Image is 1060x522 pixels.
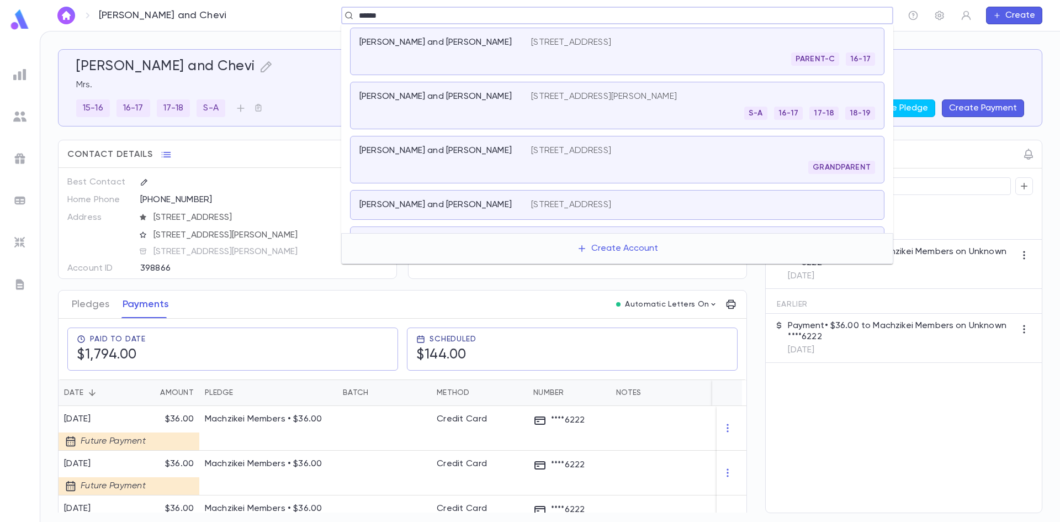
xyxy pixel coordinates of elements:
[343,379,368,406] div: Batch
[774,109,803,118] span: 16-17
[533,379,564,406] div: Number
[13,194,26,207] img: batches_grey.339ca447c9d9533ef1741baa751efc33.svg
[163,103,184,114] p: 17-18
[359,91,512,102] p: [PERSON_NAME] and [PERSON_NAME]
[205,414,332,425] p: Machzikei Members • $36.00
[67,209,131,226] p: Address
[157,99,190,117] div: 17-18
[531,37,611,48] p: [STREET_ADDRESS]
[59,477,152,495] div: Future Payment
[416,347,467,363] h5: $144.00
[205,458,332,470] p: Machzikei Members • $36.00
[359,145,512,156] p: [PERSON_NAME] and [PERSON_NAME]
[368,384,386,402] button: Sort
[531,145,611,156] p: [STREET_ADDRESS]
[788,345,1015,356] p: [DATE]
[13,278,26,291] img: letters_grey.7941b92b52307dd3b8a917253454ce1c.svg
[140,191,388,208] div: [PHONE_NUMBER]
[205,379,234,406] div: Pledge
[83,384,101,402] button: Sort
[430,335,476,344] span: Scheduled
[67,149,153,160] span: Contact Details
[72,291,109,318] button: Pledges
[64,379,83,406] div: Date
[9,9,31,30] img: logo
[76,99,110,117] div: 15-16
[67,173,131,191] p: Best Contact
[203,103,218,114] p: S-A
[76,59,255,75] h5: [PERSON_NAME] and Chevi
[612,297,722,312] button: Automatic Letters On
[99,9,226,22] p: [PERSON_NAME] and Chevi
[791,55,839,64] span: PARENT-C
[149,212,389,223] span: [STREET_ADDRESS]
[986,7,1042,24] button: Create
[788,271,1015,282] p: [DATE]
[437,414,487,425] div: Credit Card
[788,246,1015,268] p: Payment • $36.00 to Machzikei Members on Unknown ****6222
[625,300,709,309] p: Automatic Letters On
[123,103,144,114] p: 16-17
[568,238,667,259] button: Create Account
[139,458,194,470] p: $36.00
[531,199,611,210] p: [STREET_ADDRESS]
[337,379,431,406] div: Batch
[846,55,875,64] span: 16-17
[431,379,528,406] div: Method
[142,384,160,402] button: Sort
[83,103,103,114] p: 15-16
[437,503,487,514] div: Credit Card
[64,503,147,514] div: [DATE]
[64,414,147,425] div: [DATE]
[64,458,147,470] div: [DATE]
[942,99,1024,117] button: Create Payment
[531,91,677,102] p: [STREET_ADDRESS][PERSON_NAME]
[205,503,332,514] p: Machzikei Members • $36.00
[528,379,611,406] div: Number
[149,230,389,241] span: [STREET_ADDRESS][PERSON_NAME]
[13,236,26,249] img: imports_grey.530a8a0e642e233f2baf0ef88e8c9fcb.svg
[90,335,146,344] span: Paid To Date
[116,99,150,117] div: 16-17
[437,458,487,470] div: Credit Card
[139,503,194,514] p: $36.00
[160,379,194,406] div: Amount
[60,11,73,20] img: home_white.a664292cf8c1dea59945f0da9f25487c.svg
[437,379,470,406] div: Method
[123,291,169,318] button: Payments
[149,246,389,257] span: [STREET_ADDRESS][PERSON_NAME]
[133,379,199,406] div: Amount
[139,414,194,425] p: $36.00
[67,191,131,209] p: Home Phone
[359,37,512,48] p: [PERSON_NAME] and [PERSON_NAME]
[744,109,767,118] span: S-A
[616,379,641,406] div: Notes
[77,347,137,363] h5: $1,794.00
[788,320,1015,342] p: Payment • $36.00 to Machzikei Members on Unknown ****6222
[13,68,26,81] img: reports_grey.c525e4749d1bce6a11f5fe2a8de1b229.svg
[611,379,749,406] div: Notes
[13,152,26,165] img: campaigns_grey.99e729a5f7ee94e3726e6486bddda8f1.svg
[860,99,935,117] button: Create Pledge
[67,260,131,277] p: Account ID
[359,199,512,210] p: [PERSON_NAME] and [PERSON_NAME]
[197,99,225,117] div: S-A
[199,379,337,406] div: Pledge
[13,110,26,123] img: students_grey.60c7aba0da46da39d6d829b817ac14fc.svg
[808,163,875,172] span: GRANDPARENT
[845,109,875,118] span: 18-19
[809,109,839,118] span: 17-18
[140,260,333,276] div: 398866
[777,300,808,309] span: Earlier
[59,379,133,406] div: Date
[470,384,487,402] button: Sort
[59,433,152,450] div: Future Payment
[76,80,1024,91] p: Mrs.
